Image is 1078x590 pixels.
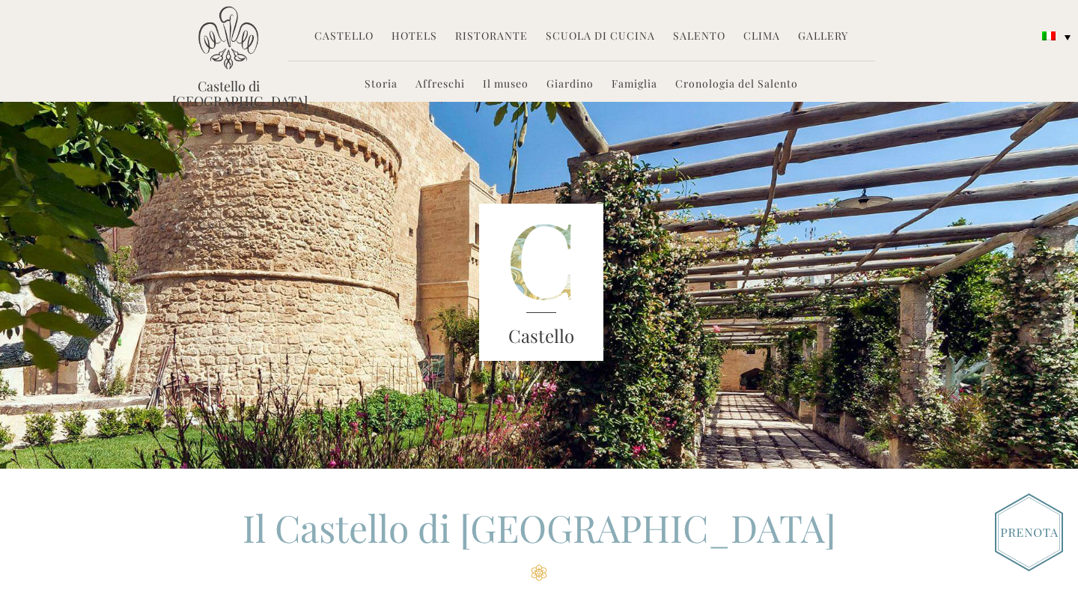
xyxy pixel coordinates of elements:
[483,76,529,94] a: Il museo
[314,28,374,46] a: Castello
[798,28,848,46] a: Gallery
[365,76,398,94] a: Storia
[1042,31,1056,40] img: Italiano
[673,28,725,46] a: Salento
[479,323,603,350] h3: Castello
[675,76,798,94] a: Cronologia del Salento
[743,28,780,46] a: Clima
[455,28,528,46] a: Ristorante
[995,493,1063,571] img: Book_Button_Italian.png
[172,502,906,581] h2: Il Castello di [GEOGRAPHIC_DATA]
[415,76,465,94] a: Affreschi
[479,204,603,361] img: castle-letter.png
[546,76,594,94] a: Giardino
[546,28,655,46] a: Scuola di Cucina
[392,28,437,46] a: Hotels
[612,76,657,94] a: Famiglia
[172,79,284,109] a: Castello di [GEOGRAPHIC_DATA]
[198,6,258,70] img: Castello di Ugento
